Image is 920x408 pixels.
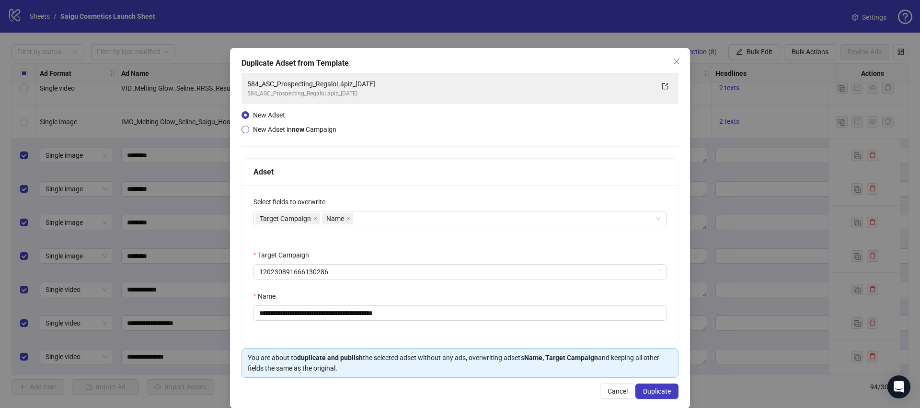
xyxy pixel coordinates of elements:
[643,387,671,395] span: Duplicate
[635,384,678,399] button: Duplicate
[297,354,363,361] strong: duplicate and publish
[600,384,635,399] button: Cancel
[292,126,304,133] strong: new
[326,213,344,224] span: Name
[887,375,910,398] div: Open Intercom Messenger
[655,268,662,275] span: loading
[346,216,351,221] span: close
[241,58,678,69] div: Duplicate Adset from Template
[253,111,285,119] span: New Adset
[259,265,661,279] span: 120230891666130286
[524,354,598,361] strong: Name, Target Campaign
[255,213,320,224] span: Target Campaign
[253,305,667,321] input: Name
[253,291,282,302] label: Name
[247,89,654,98] div: 584_ASC_Prospecting_RegaloLápiz_[DATE]
[673,58,680,65] span: close
[669,54,684,69] button: Close
[662,83,668,90] span: export
[322,213,353,224] span: Name
[253,250,315,260] label: Target Campaign
[253,126,336,133] span: New Adset in Campaign
[608,387,628,395] span: Cancel
[313,216,318,221] span: close
[260,213,311,224] span: Target Campaign
[247,79,654,89] div: 584_ASC_Prospecting_RegaloLápiz_[DATE]
[248,352,672,373] div: You are about to the selected adset without any ads, overwriting adset's and keeping all other fi...
[253,197,332,207] label: Select fields to overwrite
[253,166,667,178] div: Adset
